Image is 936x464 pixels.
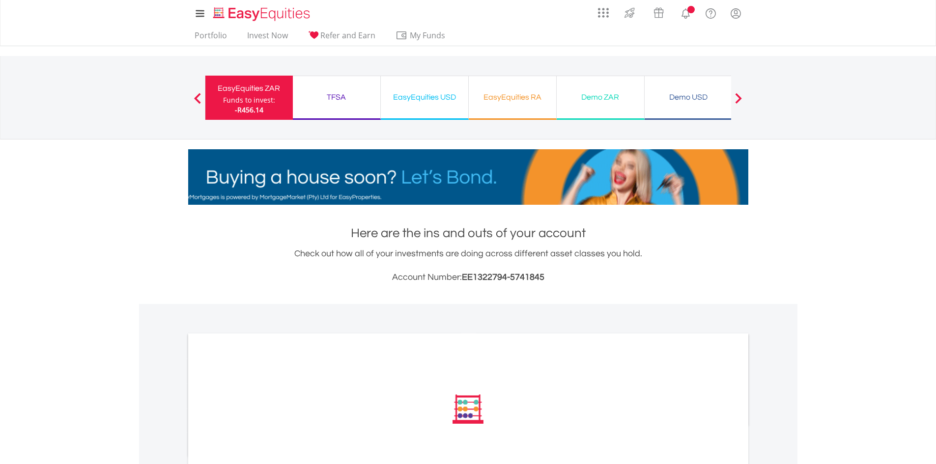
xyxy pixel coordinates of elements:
[563,90,638,104] div: Demo ZAR
[211,82,287,95] div: EasyEquities ZAR
[320,30,375,41] span: Refer and Earn
[387,90,462,104] div: EasyEquities USD
[211,6,314,22] img: EasyEquities_Logo.png
[698,2,723,22] a: FAQ's and Support
[304,30,379,46] a: Refer and Earn
[462,273,544,282] span: EE1322794-5741845
[299,90,374,104] div: TFSA
[723,2,748,24] a: My Profile
[188,224,748,242] h1: Here are the ins and outs of your account
[673,2,698,22] a: Notifications
[223,95,275,105] div: Funds to invest:
[475,90,550,104] div: EasyEquities RA
[651,5,667,21] img: vouchers-v2.svg
[188,247,748,284] div: Check out how all of your investments are doing across different asset classes you hold.
[729,98,748,108] button: Next
[243,30,292,46] a: Invest Now
[188,271,748,284] h3: Account Number:
[622,5,638,21] img: thrive-v2.svg
[396,29,460,42] span: My Funds
[598,7,609,18] img: grid-menu-icon.svg
[644,2,673,21] a: Vouchers
[191,30,231,46] a: Portfolio
[592,2,615,18] a: AppsGrid
[209,2,314,22] a: Home page
[188,98,207,108] button: Previous
[235,105,263,114] span: -R456.14
[651,90,726,104] div: Demo USD
[188,149,748,205] img: EasyMortage Promotion Banner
